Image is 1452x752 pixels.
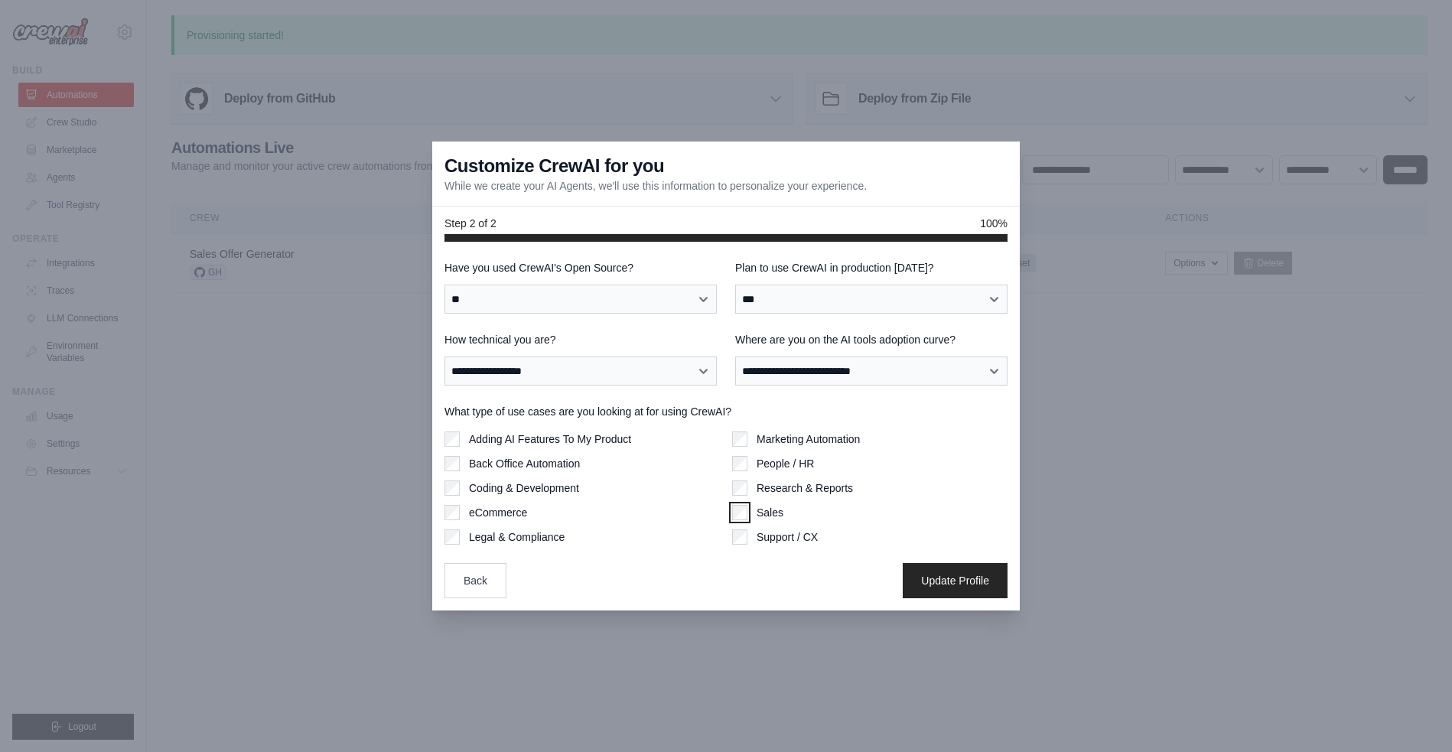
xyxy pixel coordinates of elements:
label: How technical you are? [444,332,717,347]
label: Where are you on the AI tools adoption curve? [735,332,1008,347]
p: While we create your AI Agents, we'll use this information to personalize your experience. [444,178,867,194]
span: Step 2 of 2 [444,216,496,231]
label: What type of use cases are you looking at for using CrewAI? [444,404,1008,419]
label: Legal & Compliance [469,529,565,545]
button: Update Profile [903,563,1008,598]
label: eCommerce [469,505,527,520]
button: Back [444,563,506,598]
label: Research & Reports [757,480,853,496]
label: Have you used CrewAI's Open Source? [444,260,717,275]
label: Adding AI Features To My Product [469,431,631,447]
label: Support / CX [757,529,818,545]
label: Marketing Automation [757,431,860,447]
span: 100% [980,216,1008,231]
label: Back Office Automation [469,456,580,471]
label: Coding & Development [469,480,579,496]
h3: Customize CrewAI for you [444,154,664,178]
label: People / HR [757,456,814,471]
label: Plan to use CrewAI in production [DATE]? [735,260,1008,275]
label: Sales [757,505,783,520]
